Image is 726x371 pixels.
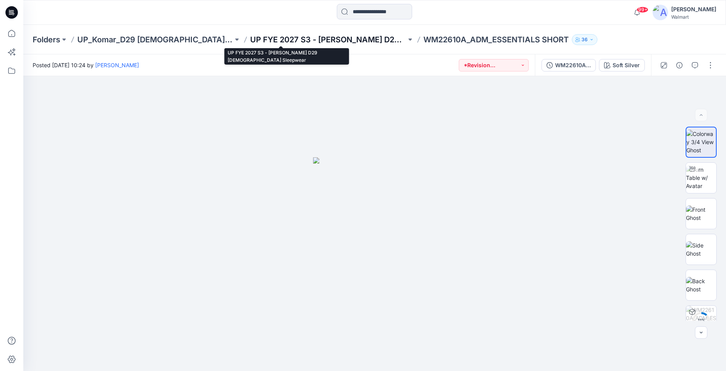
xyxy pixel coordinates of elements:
[33,61,139,69] span: Posted [DATE] 10:24 by
[686,130,716,154] img: Colorway 3/4 View Ghost
[599,59,645,71] button: Soft Silver
[671,5,716,14] div: [PERSON_NAME]
[686,241,716,258] img: Side Ghost
[686,306,716,336] img: WM22610A_ADM_ESSENTIALS SHORT Soft Silver
[671,14,716,20] div: Walmart
[613,61,640,70] div: Soft Silver
[673,59,686,71] button: Details
[77,34,233,45] a: UP_Komar_D29 [DEMOGRAPHIC_DATA] Sleep
[33,34,60,45] a: Folders
[686,165,716,190] img: Turn Table w/ Avatar
[637,7,648,13] span: 99+
[581,35,588,44] p: 36
[423,34,569,45] p: WM22610A_ADM_ESSENTIALS SHORT
[95,62,139,68] a: [PERSON_NAME]
[555,61,591,70] div: WM22610A_ADM_ESSENTIALS SHORT
[572,34,597,45] button: 36
[541,59,596,71] button: WM22610A_ADM_ESSENTIALS SHORT
[686,277,716,293] img: Back Ghost
[686,206,716,222] img: Front Ghost
[653,5,668,20] img: avatar
[250,34,406,45] a: UP FYE 2027 S3 - [PERSON_NAME] D29 [DEMOGRAPHIC_DATA] Sleepwear
[692,317,710,324] div: 11 %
